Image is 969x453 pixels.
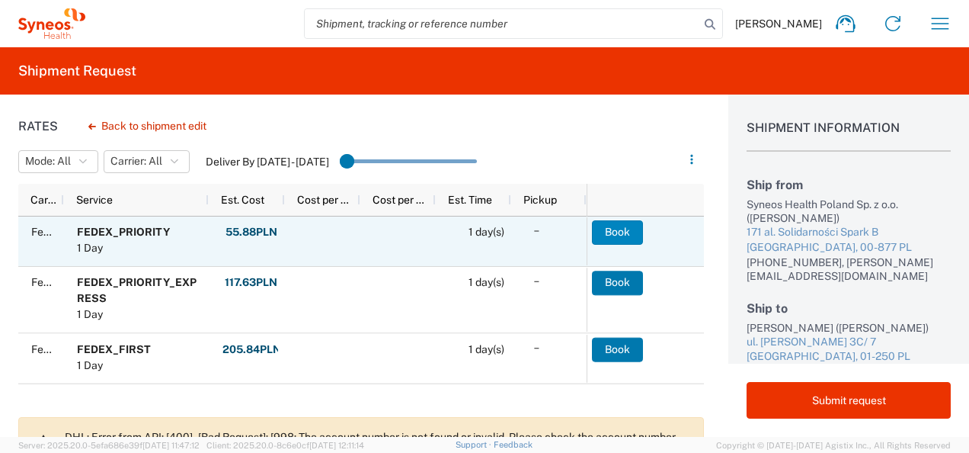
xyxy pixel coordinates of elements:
span: Carrier: All [110,154,162,169]
label: Deliver By [DATE] - [DATE] [206,155,329,169]
h1: Rates [18,119,58,133]
div: 1 Day [77,358,151,374]
div: [PHONE_NUMBER], [PERSON_NAME][EMAIL_ADDRESS][DOMAIN_NAME] [747,255,951,283]
button: Submit request [747,382,951,419]
button: Carrier: All [104,150,190,173]
span: Est. Time [448,194,492,206]
span: Service [76,194,113,206]
span: FedEx Express [31,276,104,288]
div: ul. [PERSON_NAME] 3C/ 7 [747,335,951,350]
span: FedEx Express [31,343,104,355]
h2: Ship to [747,301,951,316]
strong: 117.63 PLN [225,275,277,290]
h1: Shipment Information [747,120,951,152]
button: Book [592,271,643,295]
a: 171 al. Solidarności Spark B[GEOGRAPHIC_DATA], 00-877 PL [747,225,951,255]
div: [GEOGRAPHIC_DATA], 00-877 PL [747,240,951,255]
div: Syneos Health Poland Sp. z o.o. ([PERSON_NAME]) [747,198,951,225]
span: [DATE] 12:11:14 [309,441,364,450]
span: Cost per Mile [297,194,354,206]
b: FEDEX_PRIORITY_EXPRESS [77,276,197,304]
span: [PERSON_NAME] [735,17,822,31]
button: 55.88PLN [225,220,278,245]
span: [DATE] 11:47:12 [142,441,200,450]
button: Back to shipment edit [76,113,219,140]
span: Mode: All [25,154,71,169]
span: Server: 2025.20.0-5efa686e39f [18,441,200,450]
span: 1 day(s) [469,276,504,288]
input: Shipment, tracking or reference number [305,9,699,38]
b: FEDEX_PRIORITY [77,226,170,238]
strong: 205.84 PLN [222,342,281,357]
button: Book [592,220,643,245]
b: FEDEX_FIRST [77,343,151,355]
button: Mode: All [18,150,98,173]
span: 1 day(s) [469,343,504,355]
a: Support [456,440,494,449]
span: Carrier [30,194,58,206]
h2: Ship from [747,178,951,192]
div: [GEOGRAPHIC_DATA], 01-250 PL [747,349,951,365]
span: Client: 2025.20.0-8c6e0cf [206,441,364,450]
span: Copyright © [DATE]-[DATE] Agistix Inc., All Rights Reserved [716,439,951,452]
span: 1 day(s) [469,226,504,238]
a: ul. [PERSON_NAME] 3C/ 7[GEOGRAPHIC_DATA], 01-250 PL [747,335,951,365]
h2: Shipment Request [18,62,136,80]
span: Cost per Mile [373,194,430,206]
div: [PERSON_NAME] ([PERSON_NAME]) [747,321,951,335]
span: Pickup [523,194,557,206]
div: 1 Day [77,307,202,323]
button: 205.84PLN [222,337,282,361]
button: 117.63PLN [224,271,278,295]
a: Feedback [494,440,532,449]
span: FedEx Express [31,226,104,238]
button: Book [592,337,643,361]
div: 171 al. Solidarności Spark B [747,225,951,240]
div: 1 Day [77,240,170,256]
strong: 55.88 PLN [225,225,277,239]
span: Est. Cost [221,194,264,206]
